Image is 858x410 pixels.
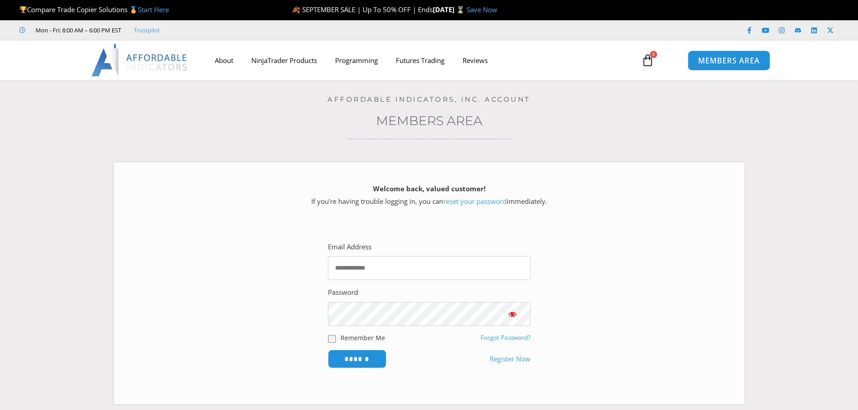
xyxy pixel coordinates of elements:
[454,50,497,71] a: Reviews
[91,44,188,77] img: LogoAI | Affordable Indicators – NinjaTrader
[326,50,387,71] a: Programming
[376,113,482,128] a: Members Area
[628,47,667,73] a: 0
[33,25,121,36] span: Mon - Fri: 8:00 AM – 6:00 PM EST
[467,5,497,14] a: Save Now
[19,5,169,14] span: Compare Trade Copier Solutions 🥇
[495,302,531,326] button: Show password
[292,5,433,14] span: 🍂 SEPTEMBER SALE | Up To 50% OFF | Ends
[206,50,631,71] nav: Menu
[490,353,531,365] a: Register Now
[481,333,531,342] a: Forgot Password?
[328,286,358,299] label: Password
[134,25,160,36] a: Trustpilot
[138,5,169,14] a: Start Here
[373,184,486,193] strong: Welcome back, valued customer!
[698,57,760,64] span: MEMBERS AREA
[433,5,467,14] strong: [DATE] ⌛
[650,51,657,58] span: 0
[20,6,27,13] img: 🏆
[340,333,385,342] label: Remember Me
[327,95,531,104] a: Affordable Indicators, Inc. Account
[242,50,326,71] a: NinjaTrader Products
[130,183,729,208] p: If you’re having trouble logging in, you can immediately.
[328,241,372,253] label: Email Address
[387,50,454,71] a: Futures Trading
[688,50,770,70] a: MEMBERS AREA
[443,197,507,206] a: reset your password
[206,50,242,71] a: About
